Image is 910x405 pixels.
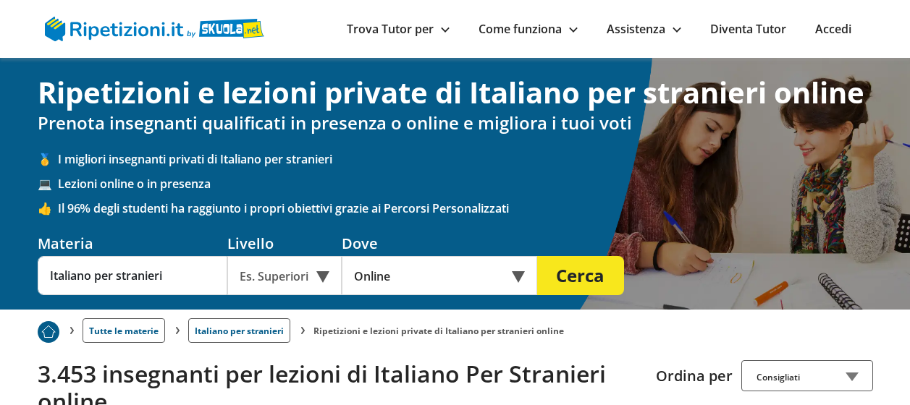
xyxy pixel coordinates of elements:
span: Il 96% degli studenti ha raggiunto i propri obiettivi grazie ai Percorsi Personalizzati [58,200,873,216]
input: Es. Matematica [38,256,227,295]
a: Trova Tutor per [347,21,450,37]
label: Ordina per [656,366,733,385]
div: Dove [342,234,537,253]
span: 👍 [38,200,58,216]
a: Tutte le materie [83,318,165,343]
div: Consigliati [741,360,873,391]
span: 🥇 [38,151,58,167]
a: Come funziona [479,21,578,37]
img: logo Skuola.net | Ripetizioni.it [45,17,264,41]
span: I migliori insegnanti privati di Italiano per stranieri [58,151,873,167]
div: Es. Superiori [227,256,342,295]
span: Lezioni online o in presenza [58,176,873,192]
a: logo Skuola.net | Ripetizioni.it [45,20,264,35]
button: Cerca [537,256,624,295]
div: Online [342,256,537,295]
h1: Ripetizioni e lezioni private di Italiano per stranieri online [38,75,873,110]
a: Accedi [815,21,851,37]
img: Piu prenotato [38,321,59,343]
div: Livello [227,234,342,253]
div: Materia [38,234,227,253]
span: 💻 [38,176,58,192]
li: Ripetizioni e lezioni private di Italiano per stranieri online [313,325,564,337]
a: Italiano per stranieri [188,318,290,343]
nav: breadcrumb d-none d-tablet-block [38,310,873,343]
a: Assistenza [607,21,681,37]
a: Diventa Tutor [710,21,786,37]
h2: Prenota insegnanti qualificati in presenza o online e migliora i tuoi voti [38,113,873,134]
